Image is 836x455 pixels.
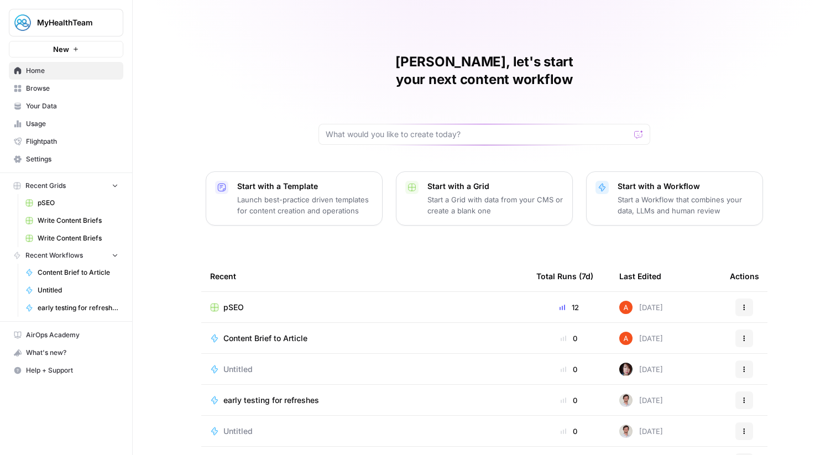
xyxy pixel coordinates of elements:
span: Content Brief to Article [38,268,118,278]
p: Launch best-practice driven templates for content creation and operations [237,194,373,216]
input: What would you like to create today? [326,129,630,140]
p: Start a Grid with data from your CMS or create a blank one [427,194,563,216]
span: early testing for refreshes [38,303,118,313]
span: Untitled [38,285,118,295]
a: early testing for refreshes [20,299,123,317]
span: AirOps Academy [26,330,118,340]
button: Recent Workflows [9,247,123,264]
span: pSEO [223,302,244,313]
p: Start with a Workflow [618,181,754,192]
span: MyHealthTeam [37,17,104,28]
span: Settings [26,154,118,164]
div: [DATE] [619,363,663,376]
div: 12 [536,302,602,313]
img: cje7zb9ux0f2nqyv5qqgv3u0jxek [619,301,633,314]
button: What's new? [9,344,123,362]
div: 0 [536,333,602,344]
div: Recent [210,261,519,291]
a: Content Brief to Article [20,264,123,281]
span: Help + Support [26,365,118,375]
span: Untitled [223,426,253,437]
button: Help + Support [9,362,123,379]
a: Usage [9,115,123,133]
a: Write Content Briefs [20,212,123,229]
h1: [PERSON_NAME], let's start your next content workflow [318,53,650,88]
button: New [9,41,123,57]
div: Total Runs (7d) [536,261,593,291]
img: tdmuw9wfe40fkwq84phcceuazoww [619,394,633,407]
a: early testing for refreshes [210,395,519,406]
span: Your Data [26,101,118,111]
button: Start with a WorkflowStart a Workflow that combines your data, LLMs and human review [586,171,763,226]
div: What's new? [9,344,123,361]
span: Home [26,66,118,76]
span: Recent Grids [25,181,66,191]
p: Start a Workflow that combines your data, LLMs and human review [618,194,754,216]
a: Settings [9,150,123,168]
img: MyHealthTeam Logo [13,13,33,33]
a: Browse [9,80,123,97]
a: Untitled [20,281,123,299]
span: early testing for refreshes [223,395,319,406]
span: Content Brief to Article [223,333,307,344]
a: Write Content Briefs [20,229,123,247]
span: Browse [26,83,118,93]
span: Usage [26,119,118,129]
a: Content Brief to Article [210,333,519,344]
img: cje7zb9ux0f2nqyv5qqgv3u0jxek [619,332,633,345]
span: Write Content Briefs [38,233,118,243]
span: Recent Workflows [25,250,83,260]
div: Last Edited [619,261,661,291]
span: Write Content Briefs [38,216,118,226]
div: Actions [730,261,759,291]
div: 0 [536,426,602,437]
div: [DATE] [619,394,663,407]
button: Recent Grids [9,177,123,194]
span: pSEO [38,198,118,208]
a: pSEO [210,302,519,313]
img: tdmuw9wfe40fkwq84phcceuazoww [619,425,633,438]
p: Start with a Grid [427,181,563,192]
div: 0 [536,395,602,406]
div: [DATE] [619,425,663,438]
a: Home [9,62,123,80]
span: New [53,44,69,55]
a: pSEO [20,194,123,212]
p: Start with a Template [237,181,373,192]
span: Untitled [223,364,253,375]
a: Your Data [9,97,123,115]
a: Untitled [210,426,519,437]
button: Workspace: MyHealthTeam [9,9,123,36]
span: Flightpath [26,137,118,147]
a: Flightpath [9,133,123,150]
img: cehza9q4rtrfcfhacf2jrtqstt69 [619,363,633,376]
button: Start with a TemplateLaunch best-practice driven templates for content creation and operations [206,171,383,226]
div: [DATE] [619,301,663,314]
div: [DATE] [619,332,663,345]
div: 0 [536,364,602,375]
a: Untitled [210,364,519,375]
a: AirOps Academy [9,326,123,344]
button: Start with a GridStart a Grid with data from your CMS or create a blank one [396,171,573,226]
